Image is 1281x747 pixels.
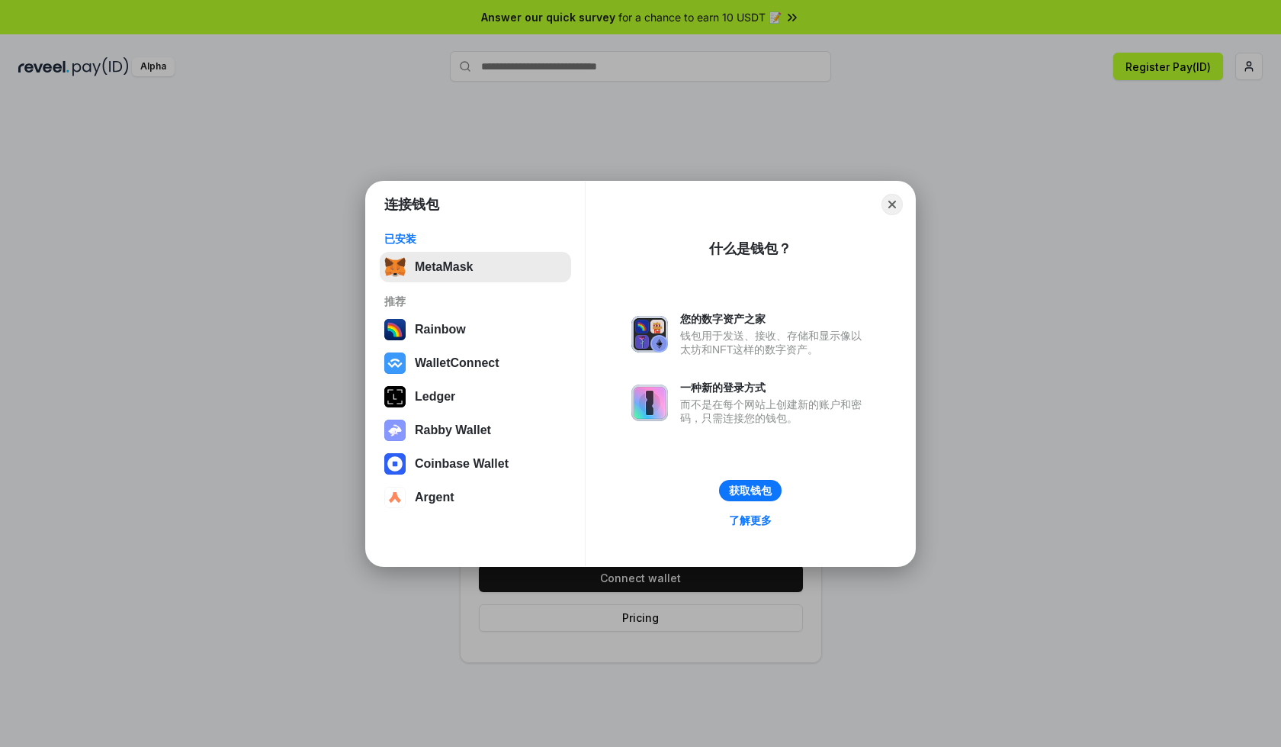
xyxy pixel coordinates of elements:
[384,386,406,407] img: svg+xml,%3Csvg%20xmlns%3D%22http%3A%2F%2Fwww.w3.org%2F2000%2Fsvg%22%20width%3D%2228%22%20height%3...
[384,232,567,246] div: 已安装
[384,487,406,508] img: svg+xml,%3Csvg%20width%3D%2228%22%20height%3D%2228%22%20viewBox%3D%220%200%2028%2028%22%20fill%3D...
[415,390,455,404] div: Ledger
[380,348,571,378] button: WalletConnect
[384,420,406,441] img: svg+xml,%3Csvg%20xmlns%3D%22http%3A%2F%2Fwww.w3.org%2F2000%2Fsvg%22%20fill%3D%22none%22%20viewBox...
[729,484,772,497] div: 获取钱包
[631,316,668,353] img: svg+xml,%3Csvg%20xmlns%3D%22http%3A%2F%2Fwww.w3.org%2F2000%2Fsvg%22%20fill%3D%22none%22%20viewBox...
[380,314,571,345] button: Rainbow
[380,415,571,446] button: Rabby Wallet
[380,449,571,479] button: Coinbase Wallet
[720,510,781,530] a: 了解更多
[415,457,509,471] div: Coinbase Wallet
[384,353,406,374] img: svg+xml,%3Csvg%20width%3D%2228%22%20height%3D%2228%22%20viewBox%3D%220%200%2028%2028%22%20fill%3D...
[680,398,869,425] div: 而不是在每个网站上创建新的账户和密码，只需连接您的钱包。
[729,514,772,527] div: 了解更多
[415,323,466,336] div: Rainbow
[415,260,473,274] div: MetaMask
[380,252,571,282] button: MetaMask
[384,195,439,214] h1: 连接钱包
[380,382,571,412] button: Ledger
[881,194,903,215] button: Close
[680,381,869,394] div: 一种新的登录方式
[680,312,869,326] div: 您的数字资产之家
[415,491,454,504] div: Argent
[415,423,491,437] div: Rabby Wallet
[384,295,567,308] div: 推荐
[384,453,406,475] img: svg+xml,%3Csvg%20width%3D%2228%22%20height%3D%2228%22%20viewBox%3D%220%200%2028%2028%22%20fill%3D...
[709,240,791,258] div: 什么是钱包？
[384,319,406,340] img: svg+xml,%3Csvg%20width%3D%22120%22%20height%3D%22120%22%20viewBox%3D%220%200%20120%20120%22%20fil...
[680,329,869,356] div: 钱包用于发送、接收、存储和显示像以太坊和NFT这样的数字资产。
[631,385,668,421] img: svg+xml,%3Csvg%20xmlns%3D%22http%3A%2F%2Fwww.w3.org%2F2000%2Fsvg%22%20fill%3D%22none%22%20viewBox...
[380,482,571,513] button: Argent
[719,480,782,501] button: 获取钱包
[384,256,406,278] img: svg+xml,%3Csvg%20fill%3D%22none%22%20height%3D%2233%22%20viewBox%3D%220%200%2035%2033%22%20width%...
[415,356,499,370] div: WalletConnect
